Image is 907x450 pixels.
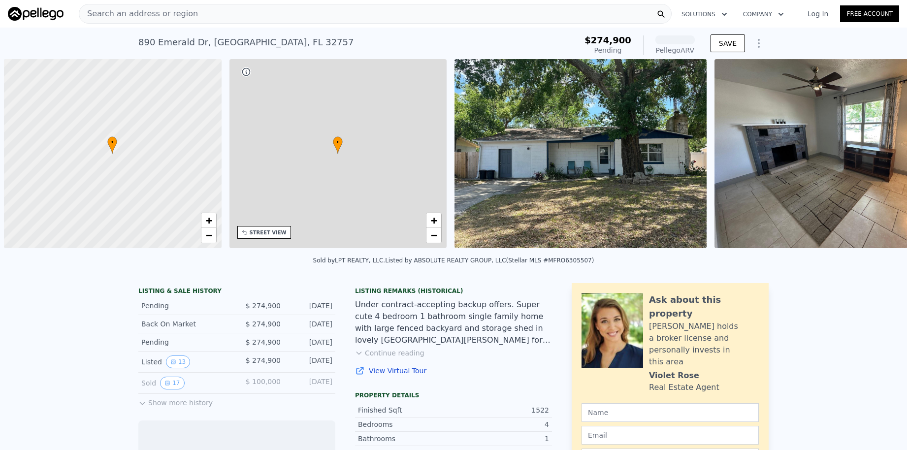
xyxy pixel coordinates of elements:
div: • [333,136,343,154]
div: Pellego ARV [655,45,695,55]
a: Free Account [840,5,899,22]
div: 4 [453,419,549,429]
button: Solutions [674,5,735,23]
div: Ask about this property [649,293,759,321]
span: − [205,229,212,241]
span: + [205,214,212,226]
div: Under contract-accepting backup offers. Super cute 4 bedroom 1 bathroom single family home with l... [355,299,552,346]
div: [DATE] [289,377,332,389]
a: Zoom in [201,213,216,228]
span: $ 274,900 [246,320,281,328]
a: Zoom out [426,228,441,243]
button: Company [735,5,792,23]
button: Show more history [138,394,213,408]
div: Listed by ABSOLUTE REALTY GROUP, LLC (Stellar MLS #MFRO6305507) [385,257,594,264]
input: Name [582,403,759,422]
span: $ 274,900 [246,356,281,364]
span: $ 274,900 [246,302,281,310]
span: $274,900 [584,35,631,45]
span: $ 100,000 [246,378,281,386]
div: Pending [141,301,229,311]
div: Finished Sqft [358,405,453,415]
span: • [107,138,117,147]
button: View historical data [166,355,190,368]
img: Pellego [8,7,64,21]
div: Bathrooms [358,434,453,444]
button: View historical data [160,377,184,389]
a: Zoom out [201,228,216,243]
span: − [431,229,437,241]
a: Zoom in [426,213,441,228]
div: [DATE] [289,337,332,347]
div: 890 Emerald Dr , [GEOGRAPHIC_DATA] , FL 32757 [138,35,354,49]
span: Search an address or region [79,8,198,20]
div: 1522 [453,405,549,415]
div: Back On Market [141,319,229,329]
div: Pending [584,45,631,55]
img: Sale: 147599353 Parcel: 61896725 [454,59,707,248]
div: Listed [141,355,229,368]
div: Property details [355,391,552,399]
div: 1 [453,434,549,444]
div: [PERSON_NAME] holds a broker license and personally invests in this area [649,321,759,368]
div: [DATE] [289,319,332,329]
a: Log In [796,9,840,19]
button: Show Options [749,33,769,53]
span: • [333,138,343,147]
span: $ 274,900 [246,338,281,346]
button: SAVE [711,34,745,52]
button: Continue reading [355,348,424,358]
div: Listing Remarks (Historical) [355,287,552,295]
div: Sold by LPT REALTY, LLC . [313,257,386,264]
div: Real Estate Agent [649,382,719,393]
div: [DATE] [289,355,332,368]
span: + [431,214,437,226]
div: [DATE] [289,301,332,311]
a: View Virtual Tour [355,366,552,376]
div: LISTING & SALE HISTORY [138,287,335,297]
div: STREET VIEW [250,229,287,236]
div: Pending [141,337,229,347]
div: Violet Rose [649,370,699,382]
input: Email [582,426,759,445]
div: Sold [141,377,229,389]
div: Bedrooms [358,419,453,429]
div: • [107,136,117,154]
